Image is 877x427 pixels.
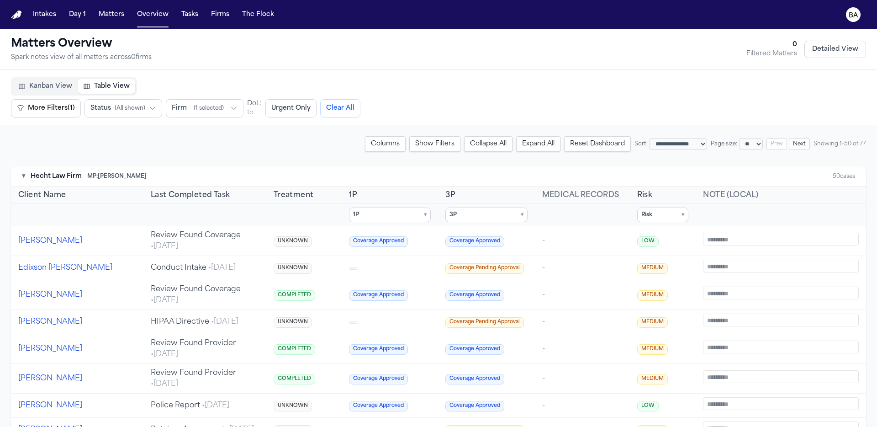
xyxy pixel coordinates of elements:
span: Page size: [711,140,737,148]
span: HIPAA Directive [151,318,238,326]
span: Sort: [634,140,648,148]
span: - [542,345,545,352]
span: ▾ [424,211,427,219]
button: Client Name [18,190,66,201]
button: Collapse All [464,136,512,152]
button: [PERSON_NAME] [18,316,82,327]
span: COMPLETED [274,374,315,384]
span: ( 1 selected ) [194,105,224,112]
span: UNKNOWN [274,401,312,411]
button: Toggle firm section [22,172,25,181]
span: Table View [94,82,130,91]
a: Home [11,11,22,19]
button: Show Filters [409,136,460,152]
button: Kanban View [13,79,78,94]
span: • [DATE] [151,380,178,388]
button: Detailed View [804,41,866,58]
div: Filtered Matters [746,49,797,59]
span: UNKNOWN [274,236,312,247]
button: Overview [133,6,172,23]
span: Review Found Provider [151,369,236,388]
span: Medical Records [542,192,619,199]
span: - [542,237,545,245]
button: [PERSON_NAME] [18,373,82,384]
span: Kanban View [29,82,72,91]
button: Last Completed Task [151,190,230,201]
img: Finch Logo [11,11,22,19]
span: - [542,318,545,326]
button: Clear All [320,99,360,117]
select: Sort [650,139,707,149]
span: to [247,108,254,117]
button: Status(All shown) [85,99,162,117]
button: 3P [445,190,455,201]
button: Tasks [178,6,202,23]
button: Firm(1 selected) [166,99,243,117]
span: UNKNOWN [274,263,312,274]
summary: Risk ▾ [637,208,689,222]
select: Page size [739,139,763,149]
button: Columns [365,136,406,152]
span: Hecht Law Firm [31,172,82,181]
button: Matters [95,6,128,23]
span: Firm [172,104,187,113]
div: 50 cases [833,173,855,180]
a: Intakes [29,6,60,23]
span: Coverage Approved [349,236,408,247]
summary: 3P ▾ [445,208,527,222]
summary: 1P ▾ [349,208,431,222]
button: 1P [349,190,357,201]
span: MEDIUM [637,290,668,301]
button: Table View [78,79,135,94]
span: Conduct Intake [151,264,236,272]
span: Coverage Approved [445,290,504,301]
span: - [542,291,545,299]
span: Coverage Approved [445,344,504,355]
span: MEDIUM [637,374,668,384]
span: Coverage Approved [349,290,408,301]
span: MEDIUM [637,344,668,355]
span: COMPLETED [274,344,315,355]
button: [PERSON_NAME] [18,400,82,411]
button: Firms [207,6,233,23]
button: [PERSON_NAME] [18,343,82,354]
button: Risk [637,190,653,201]
span: MP: [PERSON_NAME] [87,173,147,180]
button: [PERSON_NAME] [18,289,82,300]
span: MEDIUM [637,317,668,328]
span: • [DATE] [206,264,236,272]
span: LOW [637,401,659,411]
h1: Matters Overview [11,37,152,51]
span: Police Report [151,402,229,409]
span: • [DATE] [209,318,238,326]
span: • [DATE] [151,297,178,304]
span: Coverage Approved [349,401,408,411]
p: Spark notes view of all matters across 0 firm s [11,53,152,62]
span: ( All shown ) [115,105,145,112]
span: Coverage Approved [349,374,408,384]
span: • [DATE] [151,351,178,358]
span: ▾ [682,211,684,219]
span: Note (local) [703,192,758,199]
span: Coverage Pending Approval [445,317,524,328]
span: • [DATE] [200,402,229,409]
button: The Flock [238,6,278,23]
span: - [542,264,545,272]
div: 0 [746,40,797,49]
span: Coverage Approved [445,236,504,247]
span: - [542,375,545,382]
button: Treatment [274,190,314,201]
button: [PERSON_NAME] [18,235,82,246]
span: COMPLETED [274,290,315,301]
a: Day 1 [65,6,90,23]
span: • [DATE] [151,243,178,250]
